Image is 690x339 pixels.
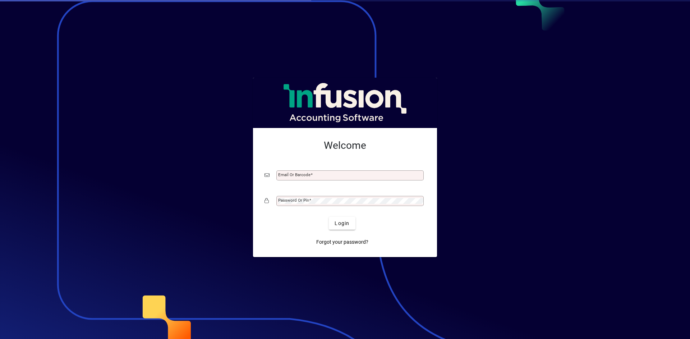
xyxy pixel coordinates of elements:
[264,139,425,152] h2: Welcome
[313,235,371,248] a: Forgot your password?
[335,220,349,227] span: Login
[278,172,310,177] mat-label: Email or Barcode
[316,238,368,246] span: Forgot your password?
[329,217,355,230] button: Login
[278,198,309,203] mat-label: Password or Pin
